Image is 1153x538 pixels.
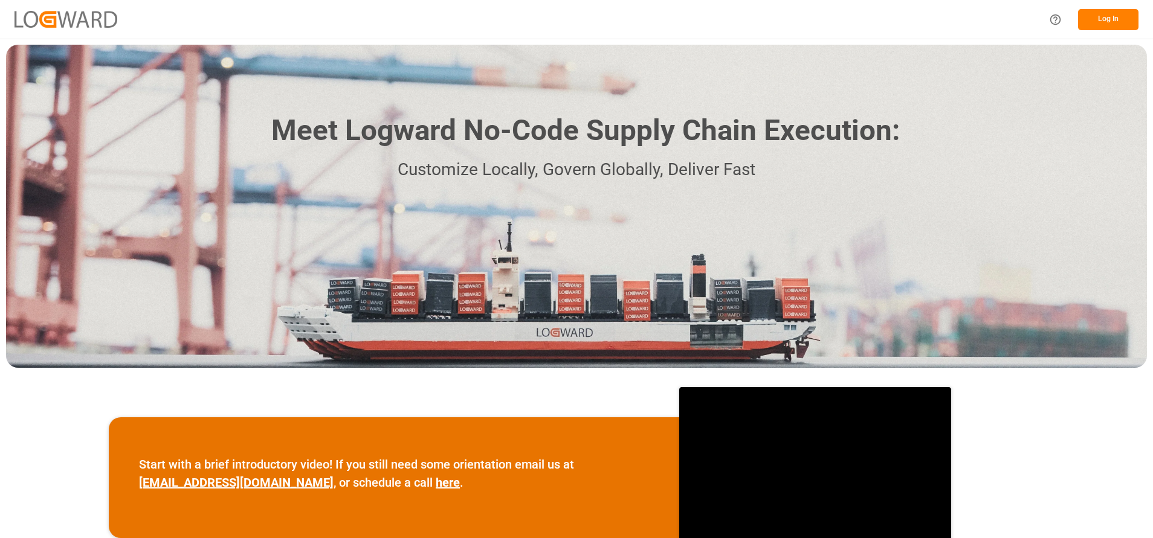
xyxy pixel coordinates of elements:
[15,11,117,27] img: Logward_new_orange.png
[436,475,460,490] a: here
[1078,9,1138,30] button: Log In
[253,156,900,184] p: Customize Locally, Govern Globally, Deliver Fast
[1042,6,1069,33] button: Help Center
[139,475,334,490] a: [EMAIL_ADDRESS][DOMAIN_NAME]
[139,455,649,492] p: Start with a brief introductory video! If you still need some orientation email us at , or schedu...
[271,109,900,152] h1: Meet Logward No-Code Supply Chain Execution:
